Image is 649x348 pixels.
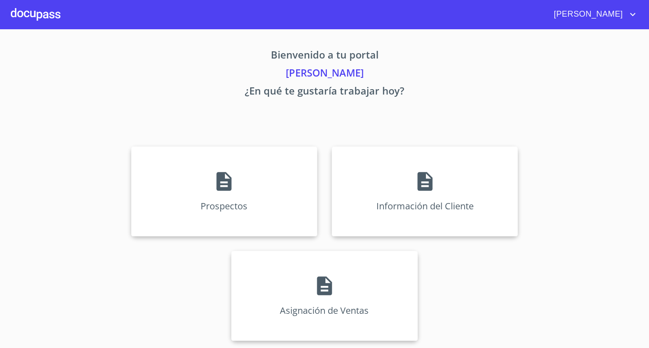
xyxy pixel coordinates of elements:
[47,83,602,101] p: ¿En qué te gustaría trabajar hoy?
[47,47,602,65] p: Bienvenido a tu portal
[547,7,627,22] span: [PERSON_NAME]
[376,200,474,212] p: Información del Cliente
[47,65,602,83] p: [PERSON_NAME]
[547,7,638,22] button: account of current user
[201,200,247,212] p: Prospectos
[280,304,369,316] p: Asignación de Ventas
